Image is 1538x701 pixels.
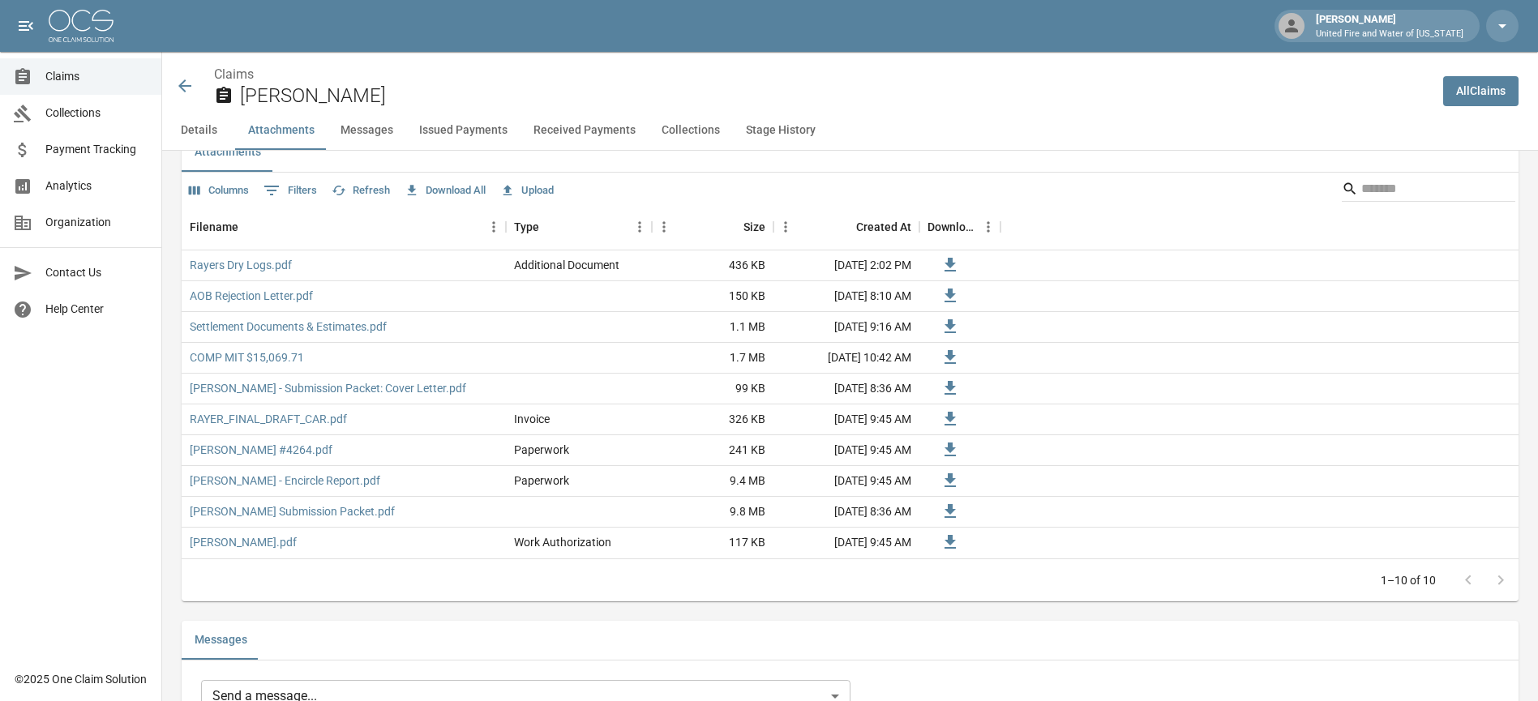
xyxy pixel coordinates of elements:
[190,204,238,250] div: Filename
[45,214,148,231] span: Organization
[190,503,395,519] a: [PERSON_NAME] Submission Packet.pdf
[652,281,773,312] div: 150 KB
[652,528,773,558] div: 117 KB
[976,215,1000,239] button: Menu
[652,250,773,281] div: 436 KB
[773,281,919,312] div: [DATE] 8:10 AM
[190,349,304,365] a: COMP MIT $15,069.71
[49,10,114,42] img: ocs-logo-white-transparent.png
[214,65,1430,84] nav: breadcrumb
[773,204,919,250] div: Created At
[45,301,148,318] span: Help Center
[190,442,332,458] a: [PERSON_NAME] #4264.pdf
[162,111,1538,150] div: anchor tabs
[182,133,1519,172] div: related-list tabs
[190,318,387,335] a: Settlement Documents & Estimates.pdf
[628,215,652,239] button: Menu
[856,204,911,250] div: Created At
[652,466,773,497] div: 9.4 MB
[190,534,297,550] a: [PERSON_NAME].pdf
[182,621,260,660] button: Messages
[190,257,292,273] a: Rayers Dry Logs.pdf
[10,10,42,42] button: open drawer
[190,380,466,396] a: [PERSON_NAME] - Submission Packet: Cover Letter.pdf
[773,435,919,466] div: [DATE] 9:45 AM
[649,111,733,150] button: Collections
[162,111,235,150] button: Details
[514,204,539,250] div: Type
[214,66,254,82] a: Claims
[328,111,406,150] button: Messages
[652,204,773,250] div: Size
[919,204,1000,250] div: Download
[514,472,569,489] div: Paperwork
[652,343,773,374] div: 1.7 MB
[235,111,328,150] button: Attachments
[743,204,765,250] div: Size
[185,178,253,203] button: Select columns
[45,105,148,122] span: Collections
[773,404,919,435] div: [DATE] 9:45 AM
[1309,11,1470,41] div: [PERSON_NAME]
[190,472,380,489] a: [PERSON_NAME] - Encircle Report.pdf
[773,466,919,497] div: [DATE] 9:45 AM
[45,264,148,281] span: Contact Us
[1443,76,1519,106] a: AllClaims
[1316,28,1463,41] p: United Fire and Water of [US_STATE]
[190,411,347,427] a: RAYER_FINAL_DRAFT_CAR.pdf
[182,204,506,250] div: Filename
[506,204,652,250] div: Type
[773,250,919,281] div: [DATE] 2:02 PM
[514,534,611,550] div: Work Authorization
[1381,572,1436,588] p: 1–10 of 10
[1342,176,1515,205] div: Search
[240,84,1430,108] h2: [PERSON_NAME]
[733,111,829,150] button: Stage History
[514,442,569,458] div: Paperwork
[328,178,394,203] button: Refresh
[496,178,558,203] button: Upload
[482,215,506,239] button: Menu
[406,111,521,150] button: Issued Payments
[182,133,274,172] button: Attachments
[190,288,313,304] a: AOB Rejection Letter.pdf
[652,312,773,343] div: 1.1 MB
[652,497,773,528] div: 9.8 MB
[652,374,773,404] div: 99 KB
[773,497,919,528] div: [DATE] 8:36 AM
[45,141,148,158] span: Payment Tracking
[45,177,148,194] span: Analytics
[773,312,919,343] div: [DATE] 9:16 AM
[652,435,773,466] div: 241 KB
[182,621,1519,660] div: related-list tabs
[652,404,773,435] div: 326 KB
[514,411,550,427] div: Invoice
[259,177,321,203] button: Show filters
[514,257,619,273] div: Additional Document
[773,374,919,404] div: [DATE] 8:36 AM
[773,528,919,558] div: [DATE] 9:45 AM
[401,178,490,203] button: Download All
[652,215,676,239] button: Menu
[928,204,976,250] div: Download
[15,671,147,687] div: © 2025 One Claim Solution
[773,215,798,239] button: Menu
[45,68,148,85] span: Claims
[521,111,649,150] button: Received Payments
[773,343,919,374] div: [DATE] 10:42 AM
